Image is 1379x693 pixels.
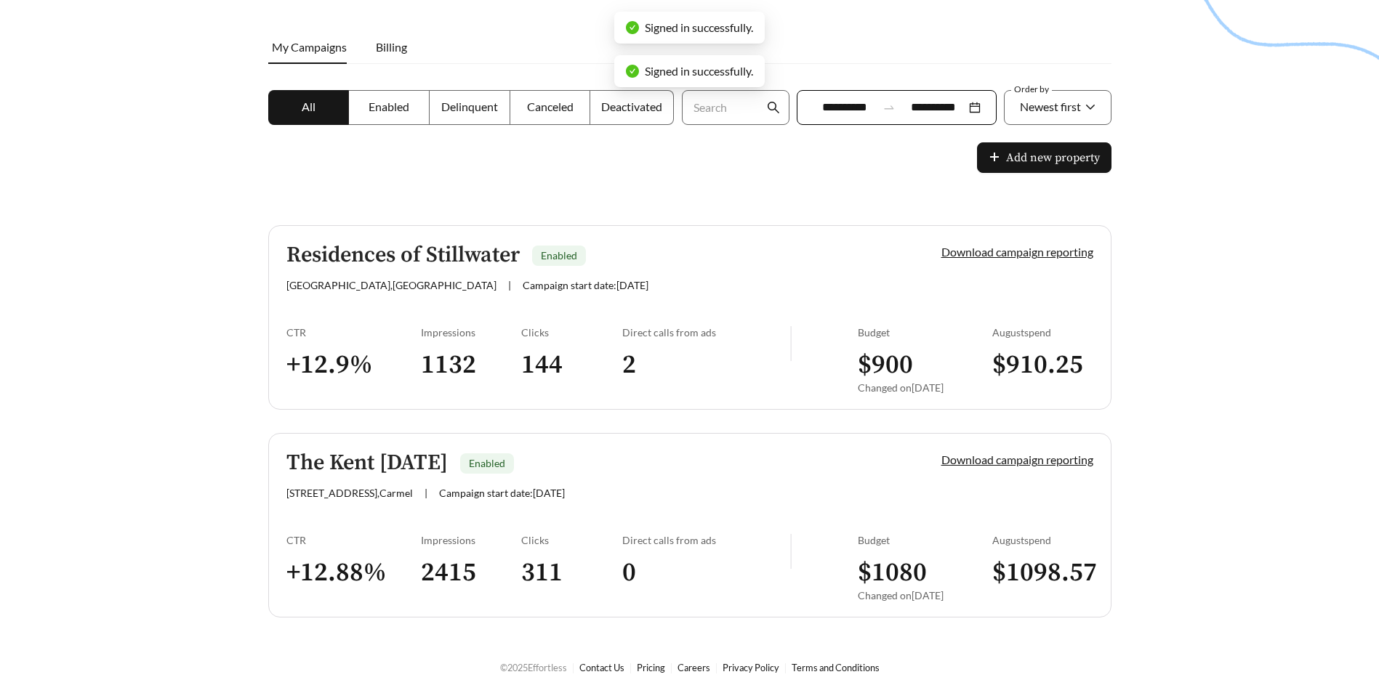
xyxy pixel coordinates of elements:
[441,100,498,113] span: Delinquent
[645,20,753,34] span: Signed in successfully.
[1006,149,1100,166] span: Add new property
[268,225,1111,410] a: Residences of StillwaterEnabled[GEOGRAPHIC_DATA],[GEOGRAPHIC_DATA]|Campaign start date:[DATE]Down...
[858,381,992,394] div: Changed on [DATE]
[500,662,567,673] span: © 2025 Effortless
[469,457,505,469] span: Enabled
[767,101,780,114] span: search
[858,589,992,601] div: Changed on [DATE]
[1020,100,1081,113] span: Newest first
[977,142,1111,173] button: plusAdd new property
[622,349,790,381] h3: 2
[989,151,1000,165] span: plus
[858,534,992,546] div: Budget
[369,100,409,113] span: Enabled
[626,65,639,78] span: check-circle
[941,453,1093,466] a: Download campaign reporting
[527,100,574,113] span: Canceled
[941,245,1093,259] a: Download campaign reporting
[992,349,1093,381] h3: $ 910.25
[792,662,880,673] a: Terms and Conditions
[790,534,792,569] img: line
[425,487,427,499] span: |
[286,556,421,589] h3: + 12.88 %
[637,662,665,673] a: Pricing
[883,101,896,114] span: to
[541,249,577,262] span: Enabled
[302,100,315,113] span: All
[992,326,1093,339] div: August spend
[421,534,522,546] div: Impressions
[268,433,1111,617] a: The Kent [DATE]Enabled[STREET_ADDRESS],Carmel|Campaign start date:[DATE]Download campaign reporti...
[790,326,792,361] img: line
[286,326,421,339] div: CTR
[521,556,622,589] h3: 311
[521,349,622,381] h3: 144
[286,243,520,267] h5: Residences of Stillwater
[272,40,347,54] span: My Campaigns
[421,556,522,589] h3: 2415
[286,451,448,475] h5: The Kent [DATE]
[858,349,992,381] h3: $ 900
[286,349,421,381] h3: + 12.9 %
[858,326,992,339] div: Budget
[883,101,896,114] span: swap-right
[521,534,622,546] div: Clicks
[376,40,407,54] span: Billing
[286,279,496,291] span: [GEOGRAPHIC_DATA] , [GEOGRAPHIC_DATA]
[601,100,662,113] span: Deactivated
[992,534,1093,546] div: August spend
[626,21,639,34] span: check-circle
[579,662,624,673] a: Contact Us
[645,64,753,78] span: Signed in successfully.
[523,279,648,291] span: Campaign start date: [DATE]
[286,534,421,546] div: CTR
[622,534,790,546] div: Direct calls from ads
[858,556,992,589] h3: $ 1080
[678,662,710,673] a: Careers
[521,326,622,339] div: Clicks
[508,279,511,291] span: |
[421,326,522,339] div: Impressions
[421,349,522,381] h3: 1132
[439,487,565,499] span: Campaign start date: [DATE]
[622,556,790,589] h3: 0
[723,662,779,673] a: Privacy Policy
[286,487,413,499] span: [STREET_ADDRESS] , Carmel
[622,326,790,339] div: Direct calls from ads
[992,556,1093,589] h3: $ 1098.57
